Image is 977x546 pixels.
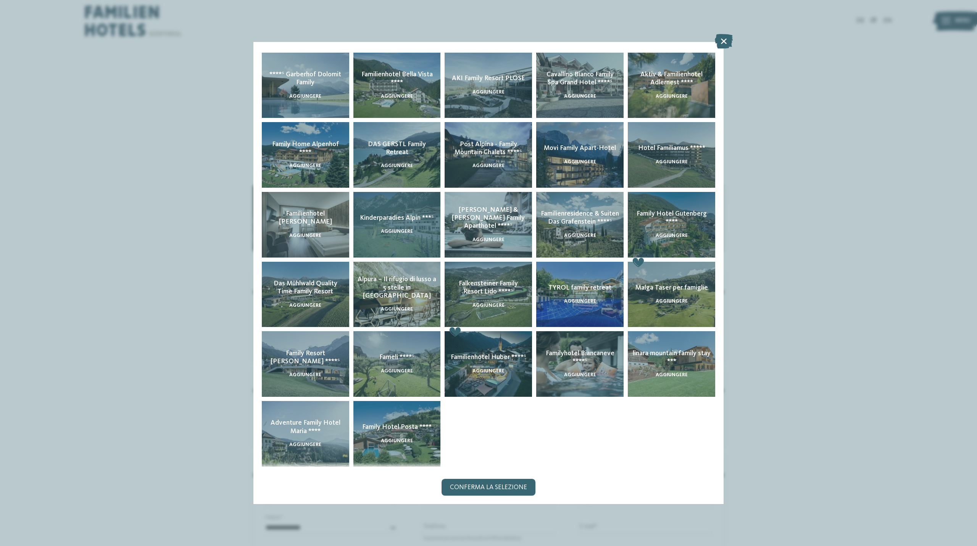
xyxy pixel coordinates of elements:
[564,299,596,304] span: aggiungere
[459,280,518,295] span: Falkensteiner Family Resort Lido ****ˢ
[656,299,688,304] span: aggiungere
[546,350,614,365] span: Familyhotel Biancaneve ****ˢ
[381,438,413,443] span: aggiungere
[472,163,505,168] span: aggiungere
[656,233,688,238] span: aggiungere
[541,211,619,225] span: Familienresidence & Suiten Das Grafenstein ****ˢ
[656,159,688,164] span: aggiungere
[272,141,339,156] span: Family Home Alpenhof ****
[368,141,426,156] span: DAS GERSTL Family Retreat
[360,215,434,221] span: Kinderparadies Alpin ***ˢ
[362,424,432,430] span: Family Hotel Posta ****
[289,303,321,308] span: aggiungere
[450,484,527,491] span: Conferma la selezione
[361,71,433,86] span: Familienhotel Bella Vista ****
[637,211,707,225] span: Family Hotel Gutenberg ****
[564,94,596,99] span: aggiungere
[472,237,505,242] span: aggiungere
[640,71,703,86] span: Aktiv & Familienhotel Adlernest ****
[548,285,611,291] span: TYROL family retreat
[271,420,340,434] span: Adventure Family Hotel Maria ****
[635,285,708,291] span: Malga Taser per famiglie
[381,307,413,312] span: aggiungere
[564,233,596,238] span: aggiungere
[452,207,525,229] span: [PERSON_NAME] & [PERSON_NAME] Family Aparthotel ****ˢ
[381,229,413,234] span: aggiungere
[274,280,337,295] span: Das Mühlwald Quality Time Family Resort
[381,94,413,99] span: aggiungere
[289,233,321,238] span: aggiungere
[289,163,321,168] span: aggiungere
[289,442,321,447] span: aggiungere
[455,141,522,156] span: Post Alpina - Family Mountain Chalets ****ˢ
[358,276,436,299] span: Alpura – Il rifugio di lusso a 5 stelle in [GEOGRAPHIC_DATA]
[656,94,688,99] span: aggiungere
[381,369,413,374] span: aggiungere
[472,369,505,374] span: aggiungere
[289,372,321,377] span: aggiungere
[564,372,596,377] span: aggiungere
[271,350,340,365] span: Family Resort [PERSON_NAME] ****ˢ
[547,71,614,86] span: Cavallino Bianco Family Spa Grand Hotel ****ˢ
[472,90,505,95] span: aggiungere
[452,75,525,82] span: AKI Family Resort PLOSE
[451,354,526,361] span: Familienhotel Huber ****ˢ
[472,303,505,308] span: aggiungere
[381,163,413,168] span: aggiungere
[633,350,711,365] span: linara mountain family stay ***
[564,159,596,164] span: aggiungere
[289,94,321,99] span: aggiungere
[656,372,688,377] span: aggiungere
[544,145,616,151] span: Movi Family Apart-Hotel
[279,211,332,225] span: Familienhotel [PERSON_NAME]
[269,71,341,86] span: ****ˢ Garberhof Dolomit Family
